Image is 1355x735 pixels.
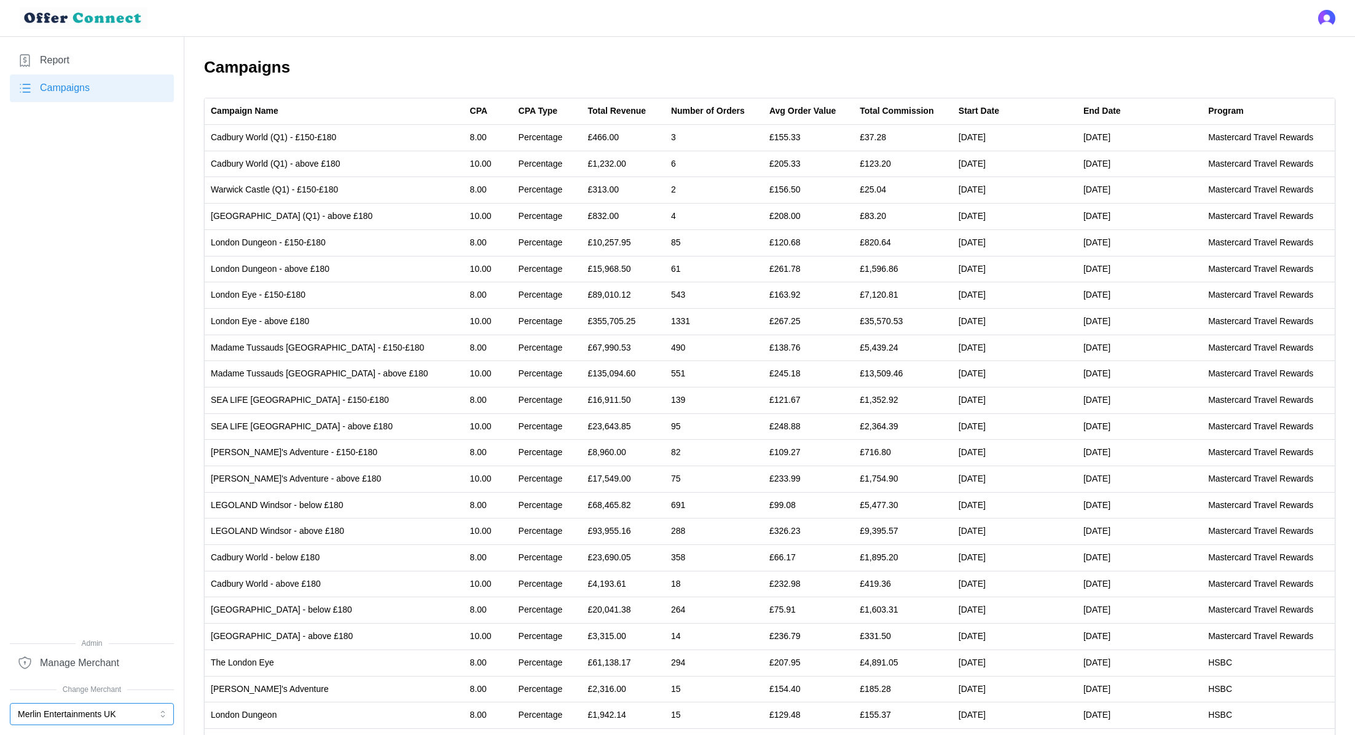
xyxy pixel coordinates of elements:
span: Manage Merchant [40,656,119,671]
td: £207.95 [763,650,854,676]
td: £20,041.38 [581,597,664,624]
td: £61,138.17 [581,650,664,676]
td: 10.00 [464,361,513,387]
td: [DATE] [1077,624,1202,650]
td: £820.64 [854,229,952,256]
td: £120.68 [763,229,854,256]
td: [DATE] [952,387,1077,413]
td: £1,754.90 [854,466,952,493]
td: 10.00 [464,256,513,282]
td: £23,643.85 [581,413,664,440]
td: 10.00 [464,413,513,440]
td: £331.50 [854,624,952,650]
td: [DATE] [952,204,1077,230]
a: Campaigns [10,74,174,102]
td: Mastercard Travel Rewards [1202,466,1335,493]
td: Mastercard Travel Rewards [1202,125,1335,151]
div: Avg Order Value [769,105,836,118]
td: £89,010.12 [581,282,664,309]
td: Percentage [513,125,582,151]
td: [DATE] [952,492,1077,518]
td: [DATE] [1077,518,1202,545]
td: SEA LIFE [GEOGRAPHIC_DATA] - £150-£180 [205,387,464,413]
td: 18 [665,571,763,597]
td: £716.80 [854,440,952,466]
button: Open user button [1318,10,1335,27]
td: 10.00 [464,571,513,597]
td: London Eye - £150-£180 [205,282,464,309]
td: 139 [665,387,763,413]
td: Percentage [513,335,582,361]
td: [DATE] [952,413,1077,440]
td: [PERSON_NAME]'s Adventure - £150-£180 [205,440,464,466]
div: CPA [470,105,488,118]
td: £326.23 [763,518,854,545]
td: £205.33 [763,151,854,177]
td: The London Eye [205,650,464,676]
td: Mastercard Travel Rewards [1202,229,1335,256]
td: Mastercard Travel Rewards [1202,413,1335,440]
td: [DATE] [1077,545,1202,571]
td: [DATE] [952,650,1077,676]
td: 3 [665,125,763,151]
td: [DATE] [1077,571,1202,597]
td: HSBC [1202,676,1335,702]
td: £1,895.20 [854,545,952,571]
td: 15 [665,702,763,729]
td: £129.48 [763,702,854,729]
td: Percentage [513,204,582,230]
td: £261.78 [763,256,854,282]
td: [DATE] [952,177,1077,204]
td: £5,439.24 [854,335,952,361]
td: Percentage [513,676,582,702]
td: 8.00 [464,125,513,151]
div: Total Commission [860,105,933,118]
td: [DATE] [1077,466,1202,493]
div: Total Revenue [587,105,646,118]
td: [DATE] [1077,229,1202,256]
td: £4,891.05 [854,650,952,676]
td: [DATE] [1077,177,1202,204]
td: Madame Tussauds [GEOGRAPHIC_DATA] - above £180 [205,361,464,387]
div: End Date [1083,105,1121,118]
td: 14 [665,624,763,650]
td: 8.00 [464,387,513,413]
td: £2,316.00 [581,676,664,702]
td: £17,549.00 [581,466,664,493]
td: Mastercard Travel Rewards [1202,387,1335,413]
td: [DATE] [952,518,1077,545]
td: Percentage [513,177,582,204]
td: [DATE] [1077,282,1202,309]
td: Mastercard Travel Rewards [1202,545,1335,571]
td: Warwick Castle (Q1) - £150-£180 [205,177,464,204]
td: Mastercard Travel Rewards [1202,177,1335,204]
td: 358 [665,545,763,571]
a: Manage Merchant [10,649,174,677]
td: £83.20 [854,204,952,230]
td: £5,477.30 [854,492,952,518]
td: £99.08 [763,492,854,518]
div: Number of Orders [671,105,745,118]
td: Percentage [513,151,582,177]
td: £233.99 [763,466,854,493]
h2: Campaigns [204,57,1335,78]
td: Percentage [513,282,582,309]
td: 8.00 [464,702,513,729]
td: [GEOGRAPHIC_DATA] (Q1) - above £180 [205,204,464,230]
td: [DATE] [952,335,1077,361]
td: £1,232.00 [581,151,664,177]
td: 551 [665,361,763,387]
td: 8.00 [464,177,513,204]
td: 10.00 [464,308,513,335]
td: £313.00 [581,177,664,204]
td: [DATE] [952,466,1077,493]
td: £466.00 [581,125,664,151]
td: [DATE] [952,282,1077,309]
td: LEGOLAND Windsor - above £180 [205,518,464,545]
td: 1331 [665,308,763,335]
td: [DATE] [1077,361,1202,387]
td: £8,960.00 [581,440,664,466]
td: 10.00 [464,466,513,493]
td: £23,690.05 [581,545,664,571]
td: 82 [665,440,763,466]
